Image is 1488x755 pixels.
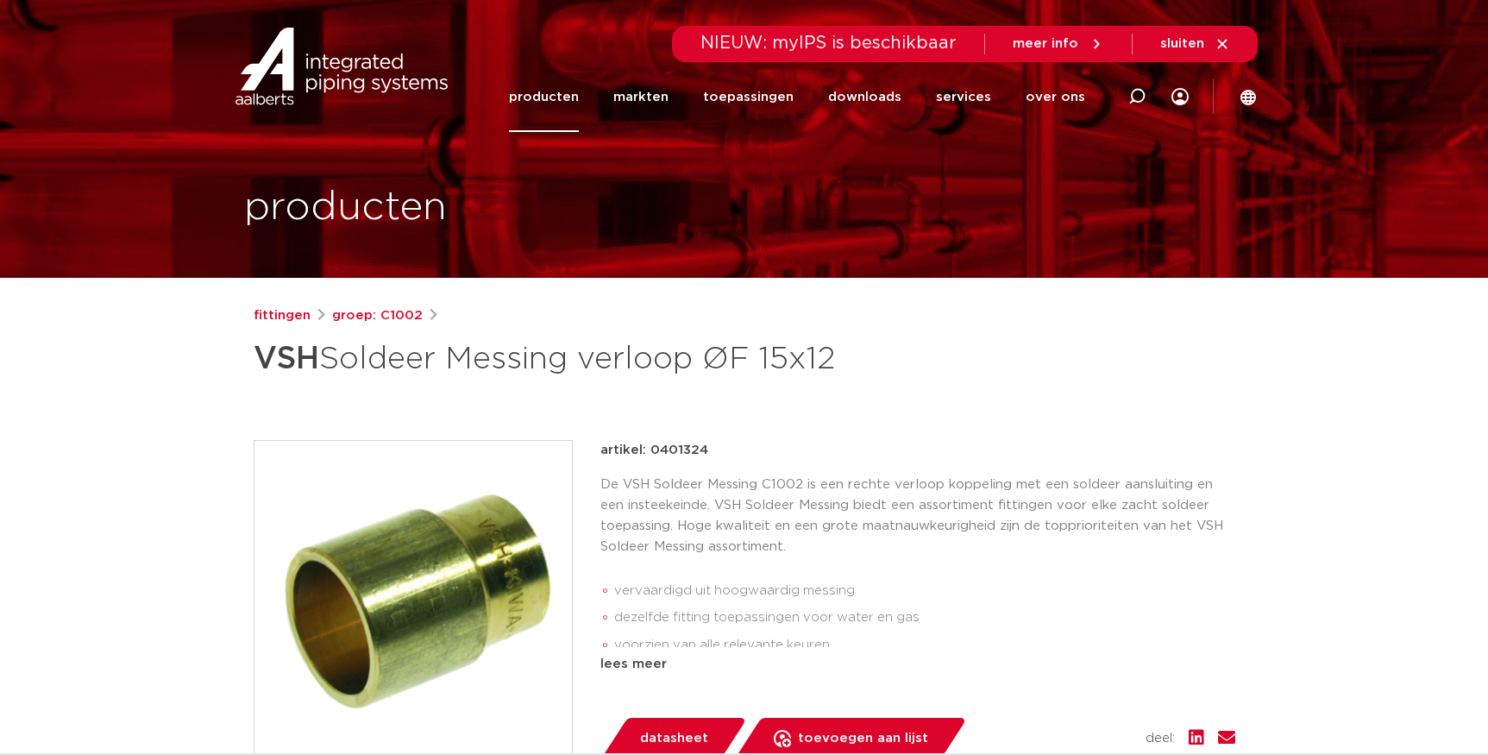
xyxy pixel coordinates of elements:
[1013,36,1104,52] a: meer info
[614,604,1235,632] li: dezelfde fitting toepassingen voor water en gas
[600,654,1235,675] div: lees meer
[613,62,669,132] a: markten
[254,343,319,374] strong: VSH
[936,62,991,132] a: services
[798,725,928,752] span: toevoegen aan lijst
[700,35,957,52] span: NIEUW: myIPS is beschikbaar
[703,62,794,132] a: toepassingen
[254,305,311,326] a: fittingen
[509,62,1085,132] nav: Menu
[509,62,579,132] a: producten
[1146,728,1175,749] span: deel:
[614,577,1235,605] li: vervaardigd uit hoogwaardig messing
[1160,37,1204,50] span: sluiten
[332,305,423,326] a: groep: C1002
[244,180,447,236] h1: producten
[254,333,901,385] h1: Soldeer Messing verloop ØF 15x12
[828,62,901,132] a: downloads
[1026,62,1085,132] a: over ons
[1013,37,1078,50] span: meer info
[614,632,1235,659] li: voorzien van alle relevante keuren
[600,475,1235,557] p: De VSH Soldeer Messing C1002 is een rechte verloop koppeling met een soldeer aansluiting en een i...
[640,725,708,752] span: datasheet
[1171,62,1189,132] div: my IPS
[600,440,708,461] p: artikel: 0401324
[1160,36,1230,52] a: sluiten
